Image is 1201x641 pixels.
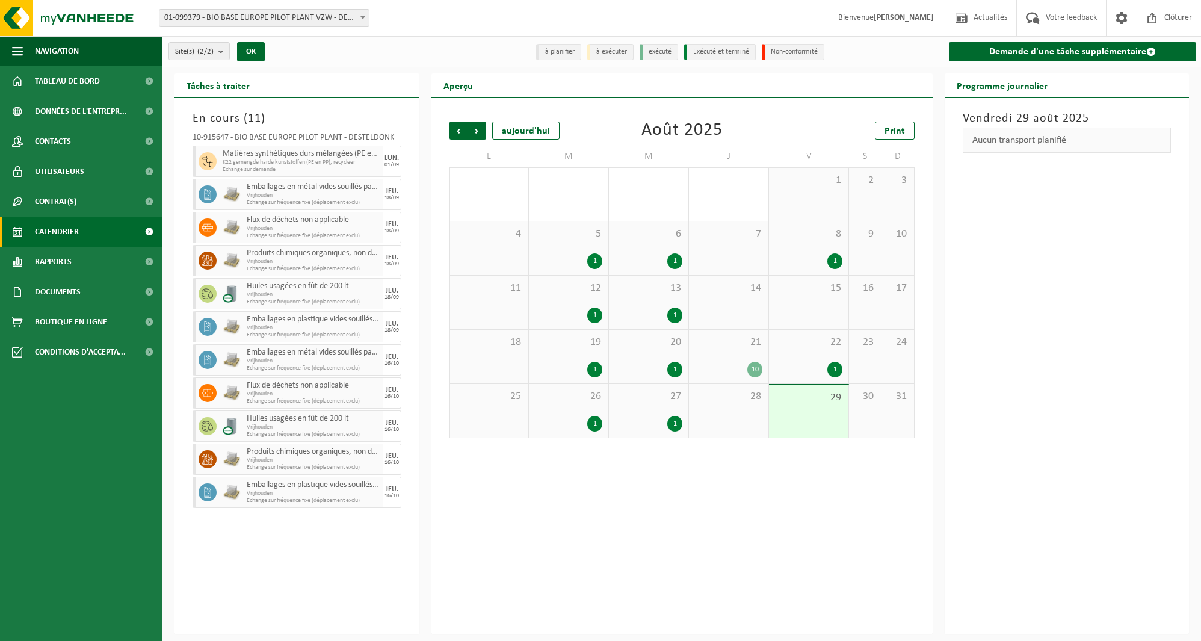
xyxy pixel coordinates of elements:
[587,44,634,60] li: à exécuter
[247,490,380,497] span: Vrijhouden
[945,73,1060,97] h2: Programme journalier
[35,247,72,277] span: Rapports
[535,336,602,349] span: 19
[197,48,214,55] count: (2/2)
[193,134,401,146] div: 10-915647 - BIO BASE EUROPE PILOT PLANT - DESTELDONK
[769,146,849,167] td: V
[223,166,380,173] span: Echange sur demande
[615,282,682,295] span: 13
[855,282,875,295] span: 16
[667,253,682,269] div: 1
[855,228,875,241] span: 9
[615,390,682,403] span: 27
[888,390,907,403] span: 31
[449,122,468,140] span: Précédent
[384,155,399,162] div: LUN.
[587,362,602,377] div: 1
[456,336,523,349] span: 18
[247,324,380,332] span: Vrijhouden
[587,253,602,269] div: 1
[386,353,398,361] div: JEU.
[855,174,875,187] span: 2
[855,336,875,349] span: 23
[684,44,756,60] li: Exécuté et terminé
[247,365,380,372] span: Echange sur fréquence fixe (déplacement exclu)
[529,146,609,167] td: M
[386,486,398,493] div: JEU.
[874,13,934,22] strong: [PERSON_NAME]
[888,336,907,349] span: 24
[535,390,602,403] span: 26
[695,282,762,295] span: 14
[641,122,723,140] div: Août 2025
[35,66,100,96] span: Tableau de bord
[247,464,380,471] span: Echange sur fréquence fixe (déplacement exclu)
[695,390,762,403] span: 28
[247,249,380,258] span: Produits chimiques organiques, non dangereux en petit emballage
[492,122,560,140] div: aujourd'hui
[849,146,881,167] td: S
[247,299,380,306] span: Echange sur fréquence fixe (déplacement exclu)
[667,416,682,432] div: 1
[386,420,398,427] div: JEU.
[247,358,380,365] span: Vrijhouden
[456,282,523,295] span: 11
[609,146,689,167] td: M
[175,43,214,61] span: Site(s)
[535,228,602,241] span: 5
[386,320,398,327] div: JEU.
[247,398,380,405] span: Echange sur fréquence fixe (déplacement exclu)
[963,128,1172,153] div: Aucun transport planifié
[35,96,127,126] span: Données de l'entrepr...
[223,285,241,303] img: LP-LD-00200-CU
[384,261,399,267] div: 18/09
[35,307,107,337] span: Boutique en ligne
[855,390,875,403] span: 30
[384,195,399,201] div: 18/09
[449,146,529,167] td: L
[384,327,399,333] div: 18/09
[885,126,905,136] span: Print
[193,110,401,128] h3: En cours ( )
[827,362,842,377] div: 1
[223,218,241,237] img: LP-PA-00000-WDN-11
[384,162,399,168] div: 01/09
[247,225,380,232] span: Vrijhouden
[247,265,380,273] span: Echange sur fréquence fixe (déplacement exclu)
[615,228,682,241] span: 6
[888,282,907,295] span: 17
[223,351,241,369] img: LP-PA-00000-WDN-11
[247,447,380,457] span: Produits chimiques organiques, non dangereux en petit emballage
[35,217,79,247] span: Calendrier
[223,149,380,159] span: Matières synthétiques durs mélangées (PE et PP), recyclables (industriel)
[174,73,262,97] h2: Tâches à traiter
[247,381,380,391] span: Flux de déchets non applicable
[35,36,79,66] span: Navigation
[223,417,241,435] img: LP-LD-00200-CU
[695,228,762,241] span: 7
[888,174,907,187] span: 3
[223,252,241,270] img: LP-PA-00000-WDN-11
[168,42,230,60] button: Site(s)(2/2)
[247,424,380,431] span: Vrijhouden
[384,394,399,400] div: 16/10
[35,277,81,307] span: Documents
[247,414,380,424] span: Huiles usagées en fût de 200 lt
[775,336,842,349] span: 22
[775,282,842,295] span: 15
[247,182,380,192] span: Emballages en métal vides souillés par des substances dangereuses
[827,253,842,269] div: 1
[386,221,398,228] div: JEU.
[689,146,769,167] td: J
[223,159,380,166] span: K22 gemengde harde kunststoffen (PE en PP), recycleer
[247,232,380,240] span: Echange sur fréquence fixe (déplacement exclu)
[248,113,261,125] span: 11
[247,431,380,438] span: Echange sur fréquence fixe (déplacement exclu)
[695,336,762,349] span: 21
[384,228,399,234] div: 18/09
[159,10,369,26] span: 01-099379 - BIO BASE EUROPE PILOT PLANT VZW - DESTELDONK
[762,44,824,60] li: Non-conformité
[881,146,914,167] td: D
[223,483,241,501] img: LP-PA-00000-WDN-11
[536,44,581,60] li: à planifier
